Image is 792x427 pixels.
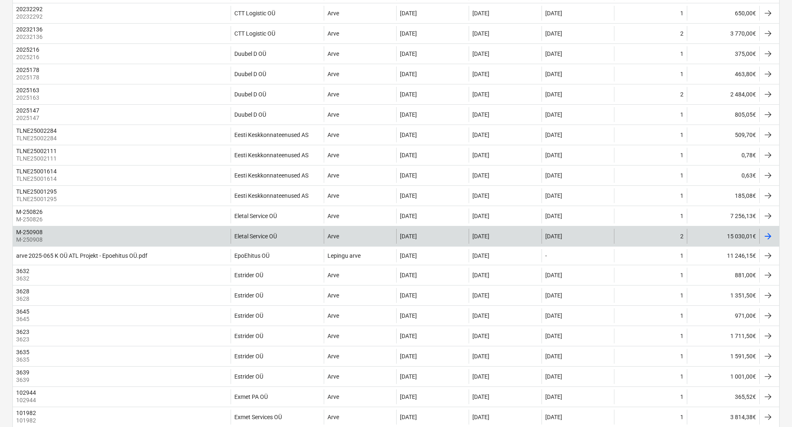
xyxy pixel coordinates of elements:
[400,393,417,400] div: [DATE]
[16,268,29,274] div: 3632
[400,353,417,360] div: [DATE]
[545,71,562,77] div: [DATE]
[472,353,489,360] div: [DATE]
[545,192,562,199] div: [DATE]
[234,414,282,420] div: Exmet Services OÜ
[400,152,417,158] div: [DATE]
[545,111,562,118] div: [DATE]
[472,91,489,98] div: [DATE]
[687,87,759,102] div: 2 484,00€
[472,414,489,420] div: [DATE]
[234,233,277,240] div: Eletal Service OÜ
[680,50,684,57] div: 1
[327,91,339,98] div: Arve
[327,172,339,179] div: Arve
[234,10,275,17] div: CTT Logistic OÜ
[680,10,684,17] div: 1
[687,308,759,323] div: 971,00€
[234,393,268,400] div: Exmet PA OÜ
[472,233,489,240] div: [DATE]
[472,132,489,138] div: [DATE]
[687,349,759,364] div: 1 591,50€
[16,416,38,425] p: 101982
[400,252,417,259] div: [DATE]
[234,353,263,360] div: Estrider OÜ
[16,175,58,183] p: TLNE25001614
[680,272,684,278] div: 1
[687,389,759,404] div: 365,52€
[16,410,36,416] div: 101982
[16,67,39,73] div: 2025178
[16,329,29,335] div: 3623
[680,91,684,98] div: 2
[16,73,41,82] p: 2025178
[16,114,41,122] p: 2025147
[687,188,759,203] div: 185,08€
[545,272,562,278] div: [DATE]
[680,71,684,77] div: 1
[687,268,759,283] div: 881,00€
[472,50,489,57] div: [DATE]
[16,369,29,376] div: 3639
[234,292,263,299] div: Estrider OÜ
[545,152,562,158] div: [DATE]
[472,373,489,380] div: [DATE]
[545,414,562,420] div: [DATE]
[16,94,41,102] p: 2025163
[545,353,562,360] div: [DATE]
[400,312,417,319] div: [DATE]
[545,292,562,299] div: [DATE]
[680,132,684,138] div: 1
[16,252,147,259] div: arve 2025-065 K OÜ ATL Projekt - Epoehitus OÜ.pdf
[400,50,417,57] div: [DATE]
[545,30,562,37] div: [DATE]
[472,393,489,400] div: [DATE]
[16,389,36,396] div: 102944
[400,192,417,199] div: [DATE]
[16,107,39,114] div: 2025147
[400,91,417,98] div: [DATE]
[472,30,489,37] div: [DATE]
[545,91,562,98] div: [DATE]
[687,67,759,82] div: 463,80€
[234,91,266,98] div: Duubel D OÜ
[16,315,31,323] p: 3645
[234,132,308,138] div: Eesti Keskkonnateenused AS
[545,172,562,179] div: [DATE]
[680,30,684,37] div: 2
[400,71,417,77] div: [DATE]
[234,272,263,278] div: Estrider OÜ
[16,308,29,315] div: 3645
[234,333,263,339] div: Estrider OÜ
[680,353,684,360] div: 1
[400,272,417,278] div: [DATE]
[327,272,339,278] div: Arve
[687,127,759,142] div: 509,70€
[680,152,684,158] div: 1
[687,410,759,425] div: 3 814,38€
[472,252,489,259] div: [DATE]
[400,213,417,219] div: [DATE]
[234,192,308,199] div: Eesti Keskkonnateenused AS
[687,26,759,41] div: 3 770,00€
[327,111,339,118] div: Arve
[16,26,43,33] div: 20232136
[234,213,277,219] div: Eletal Service OÜ
[680,172,684,179] div: 1
[327,132,339,138] div: Arve
[16,154,58,163] p: TLNE25002111
[16,229,43,235] div: M-250908
[327,393,339,400] div: Arve
[327,414,339,420] div: Arve
[234,30,275,37] div: CTT Logistic OÜ
[327,192,339,199] div: Arve
[472,312,489,319] div: [DATE]
[472,111,489,118] div: [DATE]
[545,373,562,380] div: [DATE]
[545,213,562,219] div: [DATE]
[16,195,58,203] p: TLNE25001295
[16,349,29,355] div: 3635
[327,312,339,319] div: Arve
[545,312,562,319] div: [DATE]
[16,295,31,303] p: 3628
